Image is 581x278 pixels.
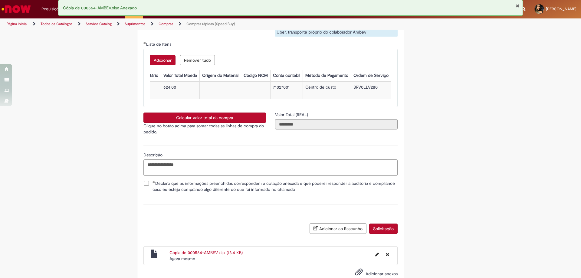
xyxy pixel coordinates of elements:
td: Centro de custo [303,82,351,99]
a: Cópia de 000564-AMBEV.xlsx (13.4 KB) [169,250,243,255]
td: 71027001 [270,82,303,99]
ul: Trilhas de página [5,18,383,30]
span: Adicionar anexos [366,271,398,276]
p: Clique no botão acima para somar todas as linhas de compra do pedido. [143,123,266,135]
input: Valor Total (REAL) [275,119,398,129]
button: Remover todas as linhas de Lista de Itens [180,55,215,65]
th: Ordem de Serviço [351,70,391,81]
a: Todos os Catálogos [41,21,73,26]
td: BRV0LLV280 [351,82,391,99]
span: Agora mesmo [169,256,195,261]
th: Código NCM [241,70,270,81]
a: Compras [159,21,173,26]
span: [PERSON_NAME] [546,6,576,11]
button: Editar nome de arquivo Cópia de 000564-AMBEV.xlsx [372,250,382,259]
button: Adicionar uma linha para Lista de Itens [150,55,176,65]
textarea: Descrição [143,159,398,176]
span: Obrigatório Preenchido [153,181,155,183]
a: Compras rápidas (Speed Buy) [186,21,235,26]
span: Obrigatório Preenchido [143,42,146,44]
time: 28/08/2025 17:54:10 [169,256,195,261]
span: Lista de Itens [146,41,172,47]
a: Service Catalog [86,21,112,26]
th: Conta contábil [270,70,303,81]
span: Declaro que as informações preenchidas correspondem a cotação anexada e que poderei responder a a... [153,180,398,192]
a: Suprimentos [125,21,146,26]
td: 624,00 [161,82,199,99]
a: Página inicial [7,21,28,26]
label: Somente leitura - Valor Total (REAL) [275,112,309,118]
img: ServiceNow [1,3,32,15]
th: Origem do Material [199,70,241,81]
th: Valor Total Moeda [161,70,199,81]
button: Calcular valor total da compra [143,113,266,123]
button: Excluir Cópia de 000564-AMBEV.xlsx [382,250,393,259]
button: Fechar Notificação [516,3,520,8]
th: Método de Pagamento [303,70,351,81]
span: Descrição [143,152,164,158]
span: Cópia de 000564-AMBEV.xlsx Anexado [63,5,137,11]
button: Solicitação [369,224,398,234]
button: Adicionar ao Rascunho [310,223,366,234]
span: Somente leitura - Valor Total (REAL) [275,112,309,117]
span: Requisições [41,6,63,12]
